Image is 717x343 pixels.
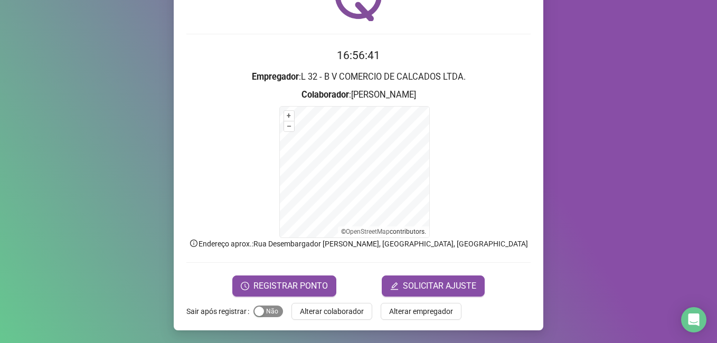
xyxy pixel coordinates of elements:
[291,303,372,320] button: Alterar colaborador
[284,111,294,121] button: +
[381,303,461,320] button: Alterar empregador
[253,280,328,292] span: REGISTRAR PONTO
[232,275,336,297] button: REGISTRAR PONTO
[186,88,531,102] h3: : [PERSON_NAME]
[389,306,453,317] span: Alterar empregador
[189,239,199,248] span: info-circle
[403,280,476,292] span: SOLICITAR AJUSTE
[390,282,399,290] span: edit
[341,228,426,235] li: © contributors.
[284,121,294,131] button: –
[241,282,249,290] span: clock-circle
[252,72,299,82] strong: Empregador
[382,275,485,297] button: editSOLICITAR AJUSTE
[337,49,380,62] time: 16:56:41
[186,303,253,320] label: Sair após registrar
[300,306,364,317] span: Alterar colaborador
[186,238,531,250] p: Endereço aprox. : Rua Desembargador [PERSON_NAME], [GEOGRAPHIC_DATA], [GEOGRAPHIC_DATA]
[186,70,531,84] h3: : L 32 - B V COMERCIO DE CALCADOS LTDA.
[346,228,390,235] a: OpenStreetMap
[681,307,706,332] div: Open Intercom Messenger
[301,90,349,100] strong: Colaborador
